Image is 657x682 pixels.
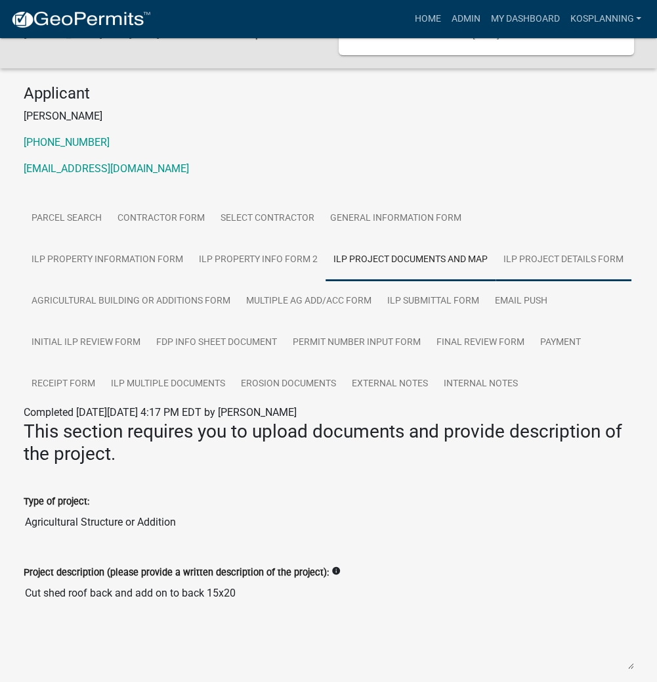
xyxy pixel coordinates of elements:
[24,108,634,124] p: [PERSON_NAME]
[285,322,429,364] a: Permit Number Input Form
[24,580,634,670] textarea: Cut shed roof back and add on to back 15x20
[429,322,532,364] a: Final Review Form
[103,363,233,405] a: ILP Multiple Documents
[344,363,436,405] a: External Notes
[24,497,89,507] label: Type of project:
[485,7,564,32] a: My Dashboard
[238,281,379,323] a: Multiple Ag Add/Acc Form
[233,28,283,40] strong: Completed
[564,7,646,32] a: kosplanning
[24,406,297,419] span: Completed [DATE][DATE] 4:17 PM EDT by [PERSON_NAME]
[213,198,322,240] a: Select contractor
[326,239,496,281] a: ILP Project Documents and Map
[233,363,344,405] a: Erosion Documents
[331,566,341,576] i: info
[110,198,213,240] a: Contractor Form
[24,568,329,578] label: Project description (please provide a written description of the project):
[148,322,285,364] a: FDP INFO Sheet Document
[379,281,487,323] a: ILP Submittal Form
[487,281,555,323] a: Email Push
[532,322,589,364] a: Payment
[24,84,634,103] h4: Applicant
[191,239,326,281] a: ILP Property Info Form 2
[446,7,485,32] a: Admin
[24,162,189,175] a: [EMAIL_ADDRESS][DOMAIN_NAME]
[24,322,148,364] a: Initial ILP Review Form
[409,7,446,32] a: Home
[496,239,631,281] a: ILP Project Details Form
[24,363,103,405] a: Receipt Form
[322,198,469,240] a: General Information Form
[24,281,238,323] a: Agricultural Building or additions Form
[24,136,110,148] a: [PHONE_NUMBER]
[24,421,634,465] h3: This section requires you to upload documents and provide description of the project.
[24,239,191,281] a: ILP Property Information Form
[24,198,110,240] a: Parcel search
[436,363,526,405] a: Internal Notes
